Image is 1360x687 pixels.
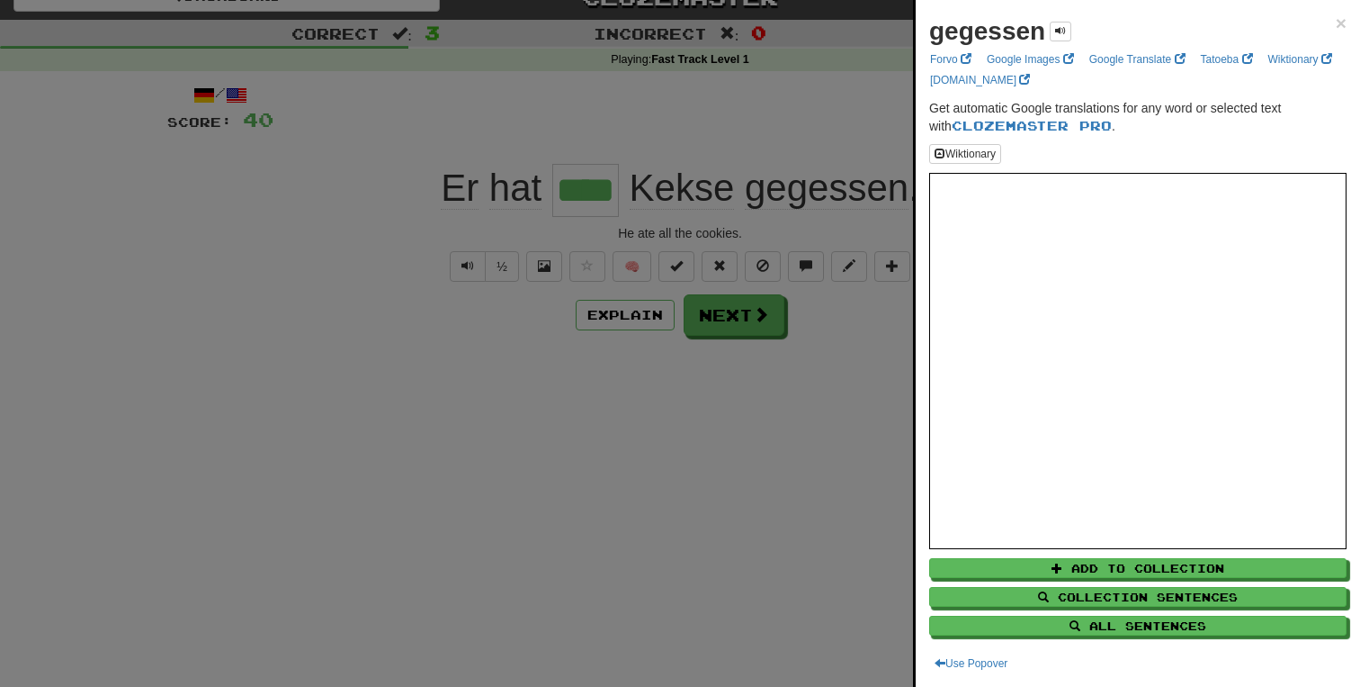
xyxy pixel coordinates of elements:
[952,118,1112,133] a: Clozemaster Pro
[925,70,1035,90] a: [DOMAIN_NAME]
[929,144,1001,164] button: Wiktionary
[1336,14,1347,32] button: Close
[929,558,1347,578] button: Add to Collection
[1263,50,1338,69] a: Wiktionary
[1084,50,1191,69] a: Google Translate
[929,17,1045,45] strong: gegessen
[981,50,1079,69] a: Google Images
[929,99,1347,135] p: Get automatic Google translations for any word or selected text with .
[925,50,977,69] a: Forvo
[929,654,1013,673] button: Use Popover
[929,587,1347,607] button: Collection Sentences
[1336,13,1347,33] span: ×
[1195,50,1258,69] a: Tatoeba
[929,616,1347,636] button: All Sentences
